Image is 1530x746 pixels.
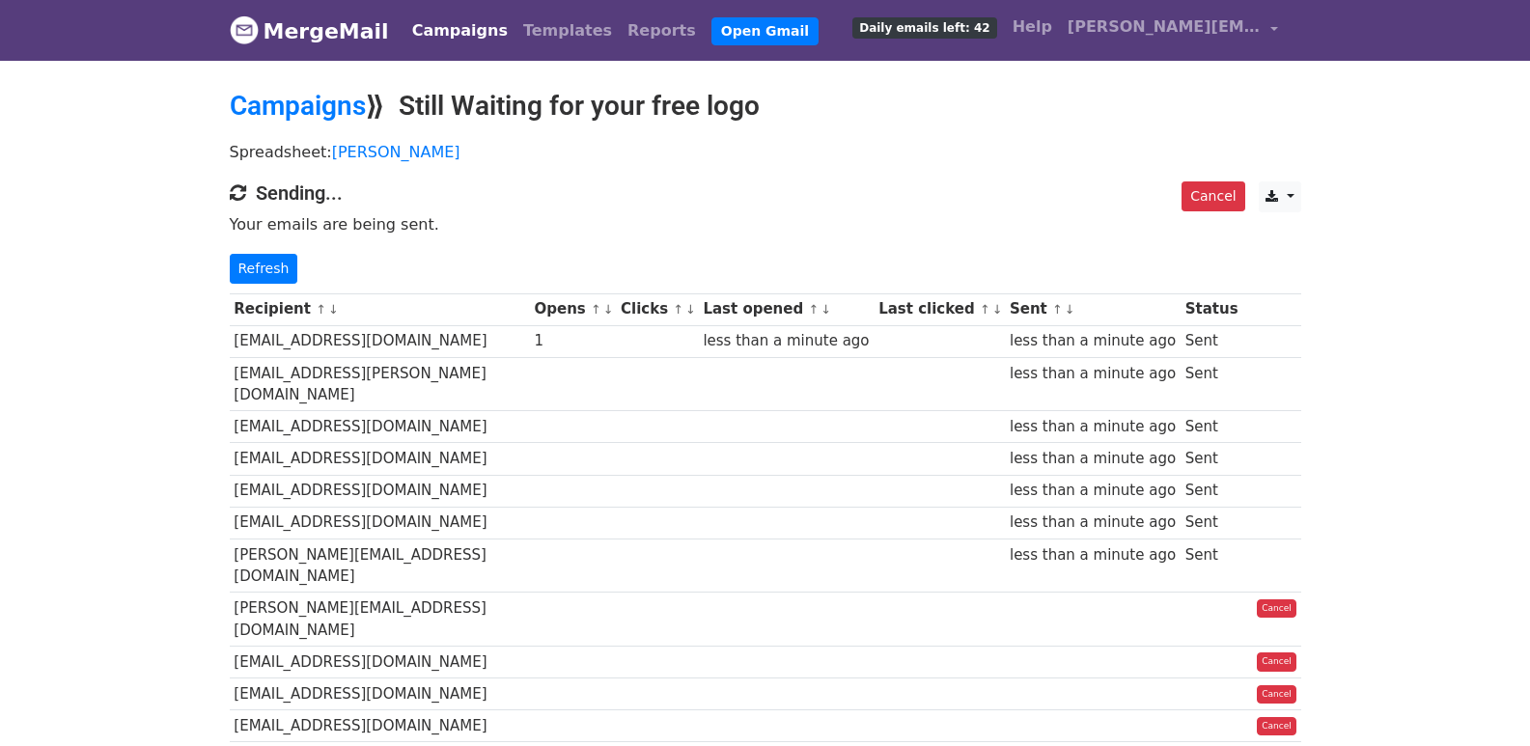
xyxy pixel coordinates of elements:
a: Reports [620,12,704,50]
p: Your emails are being sent. [230,214,1301,235]
th: Last clicked [874,293,1005,325]
td: [EMAIL_ADDRESS][DOMAIN_NAME] [230,646,530,677]
div: 1 [534,330,611,352]
a: Cancel [1257,599,1296,619]
td: [EMAIL_ADDRESS][PERSON_NAME][DOMAIN_NAME] [230,357,530,411]
a: ↑ [808,302,819,317]
a: ↑ [1052,302,1063,317]
a: Templates [515,12,620,50]
a: [PERSON_NAME] [332,143,460,161]
th: Sent [1005,293,1181,325]
th: Recipient [230,293,530,325]
a: ↓ [685,302,696,317]
a: Daily emails left: 42 [845,8,1004,46]
img: MergeMail logo [230,15,259,44]
p: Spreadsheet: [230,142,1301,162]
td: Sent [1181,357,1242,411]
div: less than a minute ago [1010,330,1176,352]
td: [EMAIL_ADDRESS][DOMAIN_NAME] [230,710,530,742]
td: [EMAIL_ADDRESS][DOMAIN_NAME] [230,325,530,357]
a: MergeMail [230,11,389,51]
a: Open Gmail [711,17,819,45]
a: [PERSON_NAME][EMAIL_ADDRESS][DOMAIN_NAME] [1060,8,1286,53]
th: Clicks [616,293,698,325]
a: Cancel [1257,685,1296,705]
iframe: Chat Widget [1433,653,1530,746]
th: Last opened [699,293,875,325]
th: Status [1181,293,1242,325]
td: [EMAIL_ADDRESS][DOMAIN_NAME] [230,678,530,710]
td: [EMAIL_ADDRESS][DOMAIN_NAME] [230,475,530,507]
div: less than a minute ago [1010,448,1176,470]
td: [PERSON_NAME][EMAIL_ADDRESS][DOMAIN_NAME] [230,539,530,593]
a: ↓ [328,302,339,317]
td: [PERSON_NAME][EMAIL_ADDRESS][DOMAIN_NAME] [230,593,530,647]
td: [EMAIL_ADDRESS][DOMAIN_NAME] [230,411,530,443]
div: less than a minute ago [1010,511,1176,534]
a: ↓ [1065,302,1075,317]
div: less than a minute ago [1010,544,1176,566]
div: less than a minute ago [1010,480,1176,502]
a: ↑ [980,302,990,317]
div: less than a minute ago [1010,363,1176,385]
span: [PERSON_NAME][EMAIL_ADDRESS][DOMAIN_NAME] [1068,15,1261,39]
a: Cancel [1257,717,1296,736]
td: Sent [1181,507,1242,539]
a: ↓ [603,302,614,317]
td: Sent [1181,475,1242,507]
a: Help [1005,8,1060,46]
a: ↑ [591,302,601,317]
a: Campaigns [230,90,366,122]
td: [EMAIL_ADDRESS][DOMAIN_NAME] [230,443,530,475]
h2: ⟫ Still Waiting for your free logo [230,90,1301,123]
a: ↓ [992,302,1003,317]
h4: Sending... [230,181,1301,205]
a: ↑ [673,302,683,317]
span: Daily emails left: 42 [852,17,996,39]
a: Refresh [230,254,298,284]
td: [EMAIL_ADDRESS][DOMAIN_NAME] [230,507,530,539]
td: Sent [1181,539,1242,593]
td: Sent [1181,411,1242,443]
a: ↓ [821,302,831,317]
th: Opens [530,293,617,325]
a: Cancel [1257,652,1296,672]
div: less than a minute ago [1010,416,1176,438]
td: Sent [1181,443,1242,475]
a: Cancel [1182,181,1244,211]
td: Sent [1181,325,1242,357]
div: less than a minute ago [703,330,869,352]
a: ↑ [316,302,326,317]
a: Campaigns [404,12,515,50]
